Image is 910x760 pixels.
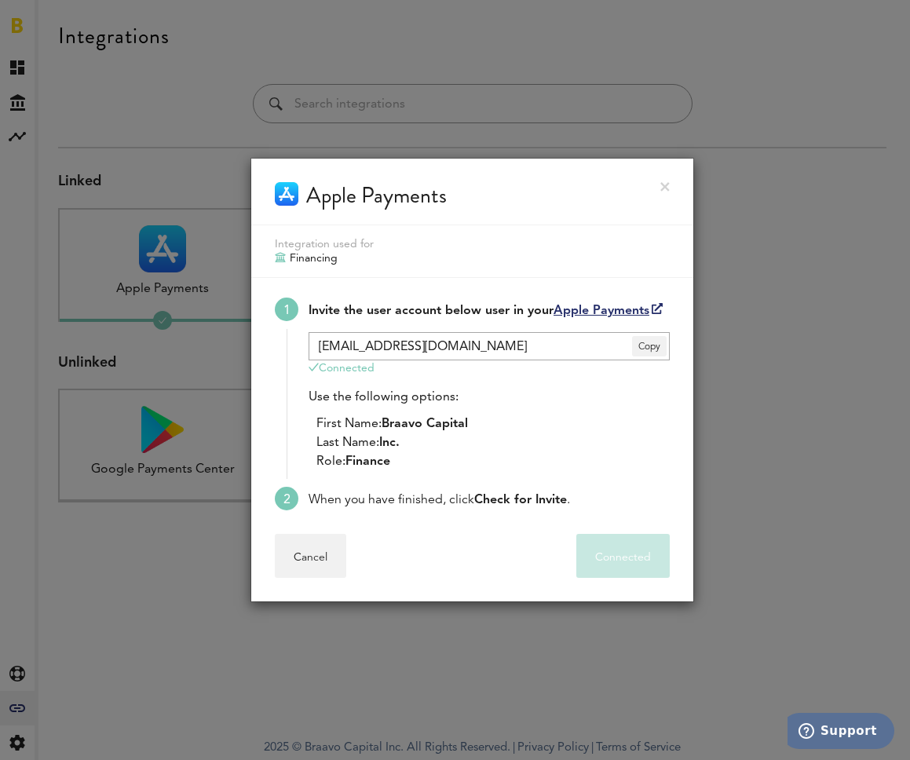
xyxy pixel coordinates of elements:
span: Finance [345,455,390,468]
button: Cancel [275,534,346,578]
div: Apple Payments [306,182,447,209]
div: Use the following options: [309,388,670,471]
span: Braavo Capital [382,418,468,430]
li: Last Name: [316,433,670,452]
a: Apple Payments [554,305,663,317]
li: Role: [316,452,670,471]
span: Copy [632,336,667,356]
span: Financing [290,251,338,265]
li: First Name: [316,415,670,433]
div: Invite the user account below user in your [309,301,670,320]
iframe: Opens a widget where you can find more information [788,713,894,752]
div: When you have finished, click . [309,491,670,510]
button: Connected [576,534,670,578]
div: Connected [309,360,670,376]
span: Inc. [379,437,400,449]
img: Apple Payments [275,182,298,206]
div: Integration used for [275,237,670,251]
span: Check for Invite [474,494,567,506]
